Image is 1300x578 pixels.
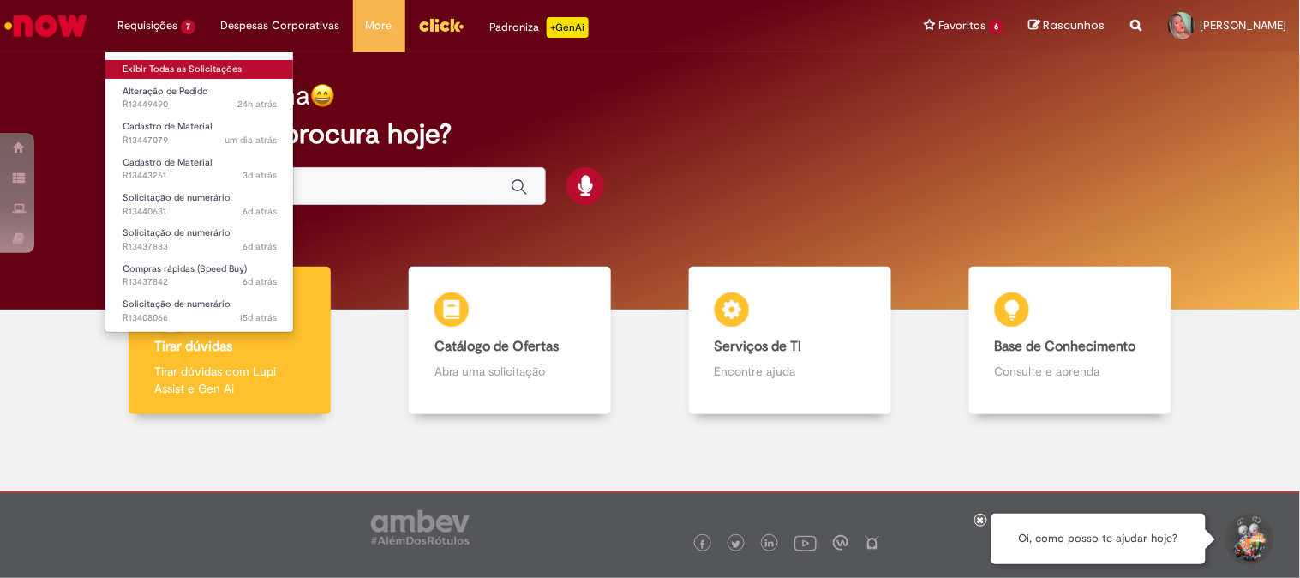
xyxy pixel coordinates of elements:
[1044,17,1105,33] span: Rascunhos
[698,540,707,549] img: logo_footer_facebook.png
[1029,18,1105,34] a: Rascunhos
[370,267,650,415] a: Catálogo de Ofertas Abra uma solicitação
[105,60,294,79] a: Exibir Todas as Solicitações
[547,17,589,38] p: +GenAi
[243,240,277,253] time: 21/08/2025 17:43:44
[995,338,1136,355] b: Base de Conhecimento
[995,363,1146,380] p: Consulte e aprenda
[105,51,294,333] ul: Requisições
[225,134,277,147] time: 26/08/2025 09:43:36
[123,169,277,183] span: R13443261
[181,20,195,34] span: 7
[243,240,277,253] span: 6d atrás
[1223,514,1274,565] button: Iniciar Conversa de Suporte
[1201,18,1287,33] span: [PERSON_NAME]
[237,98,277,111] time: 26/08/2025 16:25:04
[794,532,817,554] img: logo_footer_youtube.png
[833,535,848,551] img: logo_footer_workplace.png
[732,540,740,549] img: logo_footer_twitter.png
[154,363,305,397] p: Tirar dúvidas com Lupi Assist e Gen Ai
[243,205,277,218] time: 22/08/2025 15:56:54
[221,17,340,34] span: Despesas Corporativas
[239,311,277,324] time: 13/08/2025 10:16:55
[123,298,231,310] span: Solicitação de numerário
[123,311,277,325] span: R13408066
[123,262,247,275] span: Compras rápidas (Speed Buy)
[123,191,231,204] span: Solicitação de numerário
[434,338,559,355] b: Catálogo de Ofertas
[239,311,277,324] span: 15d atrás
[123,85,208,98] span: Alteração de Pedido
[123,275,277,289] span: R13437842
[243,275,277,288] span: 6d atrás
[123,156,212,169] span: Cadastro de Material
[765,539,774,550] img: logo_footer_linkedin.png
[371,510,470,545] img: logo_footer_ambev_rotulo_gray.png
[123,134,277,148] span: R13447079
[123,98,277,111] span: R13449490
[418,12,464,38] img: click_logo_yellow_360x200.png
[105,189,294,220] a: Aberto R13440631 : Solicitação de numerário
[243,169,277,182] time: 25/08/2025 10:08:22
[938,17,985,34] span: Favoritos
[105,224,294,256] a: Aberto R13437883 : Solicitação de numerário
[90,267,370,415] a: Tirar dúvidas Tirar dúvidas com Lupi Assist e Gen Ai
[123,120,212,133] span: Cadastro de Material
[243,205,277,218] span: 6d atrás
[310,83,335,108] img: happy-face.png
[154,338,232,355] b: Tirar dúvidas
[991,514,1206,564] div: Oi, como posso te ajudar hoje?
[715,363,866,380] p: Encontre ajuda
[237,98,277,111] span: 24h atrás
[123,240,277,254] span: R13437883
[123,205,277,219] span: R13440631
[105,117,294,149] a: Aberto R13447079 : Cadastro de Material
[2,9,90,43] img: ServiceNow
[434,363,585,380] p: Abra uma solicitação
[865,535,880,551] img: logo_footer_naosei.png
[366,17,392,34] span: More
[117,17,177,34] span: Requisições
[989,20,1003,34] span: 6
[715,338,802,355] b: Serviços de TI
[105,295,294,327] a: Aberto R13408066 : Solicitação de numerário
[123,226,231,239] span: Solicitação de numerário
[243,169,277,182] span: 3d atrás
[129,119,1171,149] h2: O que você procura hoje?
[650,267,931,415] a: Serviços de TI Encontre ajuda
[930,267,1210,415] a: Base de Conhecimento Consulte e aprenda
[105,154,294,185] a: Aberto R13443261 : Cadastro de Material
[225,134,277,147] span: um dia atrás
[490,17,589,38] div: Padroniza
[105,260,294,292] a: Aberto R13437842 : Compras rápidas (Speed Buy)
[243,275,277,288] time: 21/08/2025 17:35:41
[105,82,294,114] a: Aberto R13449490 : Alteração de Pedido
